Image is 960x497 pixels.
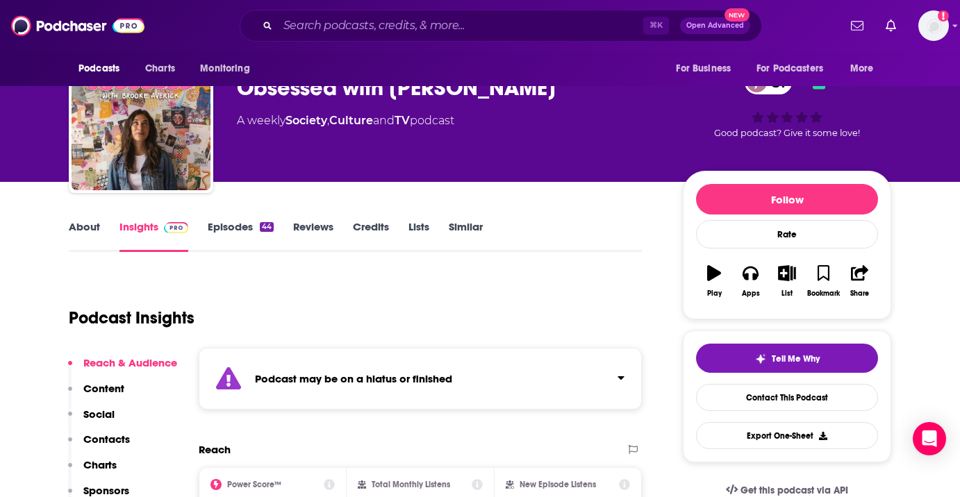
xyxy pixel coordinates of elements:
input: Search podcasts, credits, & more... [278,15,643,37]
span: For Business [676,59,731,78]
a: Culture [329,114,373,127]
span: Monitoring [200,59,249,78]
p: Reach & Audience [83,356,177,369]
div: 44 [260,222,274,232]
button: open menu [666,56,748,82]
a: Society [285,114,327,127]
a: About [69,220,100,252]
span: Podcasts [78,59,119,78]
img: Podchaser - Follow, Share and Rate Podcasts [11,12,144,39]
p: Contacts [83,432,130,446]
div: Play [707,289,722,298]
span: and [373,114,395,127]
img: Podchaser Pro [164,222,188,233]
p: Content [83,382,124,395]
a: Charts [136,56,183,82]
a: Contact This Podcast [696,384,878,411]
span: Get this podcast via API [740,485,848,496]
svg: Add a profile image [938,10,949,22]
span: ⌘ K [643,17,669,35]
div: Rate [696,220,878,248]
h2: Total Monthly Listens [372,480,450,489]
button: Play [696,256,732,306]
img: Obsessed with Brooke Averick [72,51,210,190]
a: TV [395,114,410,127]
button: Content [68,382,124,407]
img: tell me why sparkle [755,353,766,364]
a: Episodes44 [208,220,274,252]
span: Logged in as jerryparshall [918,10,949,41]
span: Good podcast? Give it some love! [714,128,860,138]
h2: New Episode Listens [520,480,596,489]
button: Bookmark [805,256,841,306]
button: Follow [696,184,878,214]
p: Sponsors [83,484,129,497]
button: Show profile menu [918,10,949,41]
button: Reach & Audience [68,356,177,382]
button: List [769,256,805,306]
div: Share [850,289,869,298]
p: Charts [83,458,117,471]
a: Show notifications dropdown [880,14,902,37]
div: 31Good podcast? Give it some love! [683,61,891,147]
span: Charts [145,59,175,78]
a: Lists [408,220,429,252]
div: Bookmark [807,289,840,298]
button: open menu [841,56,891,82]
button: tell me why sparkleTell Me Why [696,344,878,373]
a: Show notifications dropdown [845,14,869,37]
button: Open AdvancedNew [680,17,750,34]
button: Charts [68,458,117,484]
span: More [850,59,874,78]
button: open menu [69,56,138,82]
span: Tell Me Why [772,353,820,364]
div: List [781,289,793,298]
p: Social [83,407,115,421]
a: Similar [449,220,483,252]
a: InsightsPodchaser Pro [119,220,188,252]
span: New [725,8,750,22]
section: Click to expand status details [199,348,642,410]
button: Social [68,407,115,433]
a: Reviews [293,220,333,252]
div: Search podcasts, credits, & more... [240,10,762,42]
strong: Podcast may be on a hiatus or finished [255,372,452,385]
a: Credits [353,220,389,252]
span: , [327,114,329,127]
span: For Podcasters [756,59,823,78]
button: open menu [747,56,843,82]
div: A weekly podcast [237,112,454,129]
h2: Reach [199,443,231,456]
h2: Power Score™ [227,480,281,489]
button: Export One-Sheet [696,422,878,449]
img: User Profile [918,10,949,41]
div: Open Intercom Messenger [913,422,946,455]
button: Share [842,256,878,306]
button: Apps [732,256,768,306]
button: Contacts [68,432,130,458]
span: Open Advanced [686,22,744,29]
button: open menu [190,56,267,82]
div: Apps [742,289,760,298]
h1: Podcast Insights [69,308,195,328]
